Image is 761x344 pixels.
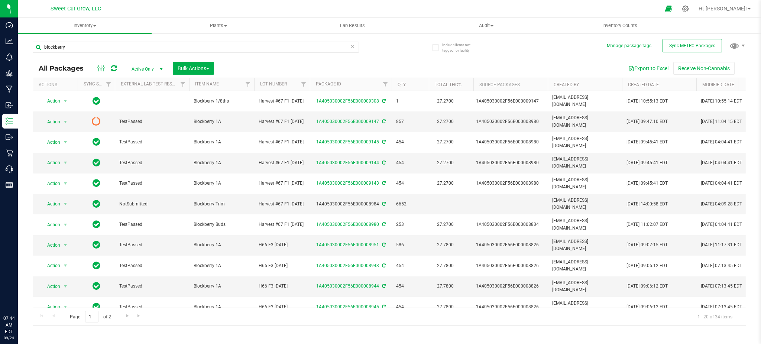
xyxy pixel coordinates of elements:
span: [DATE] 11:02:07 EDT [626,221,668,228]
span: In Sync [93,158,100,168]
inline-svg: Call Center [6,165,13,173]
span: [DATE] 09:45:41 EDT [626,180,668,187]
inline-svg: Analytics [6,38,13,45]
span: Harvest #67 F1 [DATE] [259,221,305,228]
span: Clear [350,42,355,51]
a: 1A405030002F56E000008945 [316,304,379,309]
a: Lot Number [260,81,287,87]
span: [DATE] 09:45:41 EDT [626,159,668,166]
span: 27.2700 [433,178,457,189]
span: [EMAIL_ADDRESS][DOMAIN_NAME] [552,300,618,314]
span: Sync from Compliance System [381,139,386,145]
inline-svg: Retail [6,149,13,157]
span: select [61,137,70,147]
span: select [61,260,70,271]
span: Blockberry 1A [194,262,250,269]
span: NotSubmitted [119,201,185,208]
span: select [61,199,70,209]
span: 454 [396,283,424,290]
span: Sync from Compliance System [381,283,386,289]
span: [DATE] 07:13:45 EDT [701,304,742,311]
span: Blockberry 1A [194,159,250,166]
div: Value 1: 1A405030002F56E000008826 [476,283,545,290]
a: Package ID [316,81,341,87]
span: H66 F3 [DATE] [259,262,305,269]
span: 454 [396,304,424,311]
span: select [61,240,70,250]
span: 586 [396,241,424,249]
span: select [61,302,70,312]
span: 454 [396,180,424,187]
span: Action [41,220,61,230]
span: 454 [396,262,424,269]
span: Harvest #67 F1 [DATE] [259,98,305,105]
a: 1A405030002F56E000009145 [316,139,379,145]
div: Value 1: 1A405030002F56E000008826 [476,304,545,311]
a: 1A405030002F56E000009144 [316,160,379,165]
span: [EMAIL_ADDRESS][DOMAIN_NAME] [552,259,618,273]
span: Harvest #67 F1 [DATE] [259,180,305,187]
span: 27.2700 [433,158,457,168]
a: Go to the next page [122,311,133,321]
span: In Sync [93,178,100,188]
span: TestPassed [119,221,185,228]
span: In Sync [93,137,100,147]
span: In Sync [93,199,100,209]
span: In Sync [93,302,100,312]
span: [EMAIL_ADDRESS][DOMAIN_NAME] [552,197,618,211]
span: TestPassed [119,283,185,290]
button: Export to Excel [624,62,673,75]
span: TestPassed [119,180,185,187]
a: 1A405030002F56E000008980 [316,222,379,227]
inline-svg: Inventory [6,117,13,125]
a: Lab Results [285,18,419,33]
span: 454 [396,139,424,146]
span: 27.2700 [433,137,457,147]
iframe: Resource center [7,285,30,307]
span: Blockberry 1A [194,139,250,146]
div: Value 1: 1A405030002F56E000008980 [476,118,545,125]
button: Manage package tags [607,43,651,49]
a: Created Date [628,82,659,87]
span: [DATE] 09:07:15 EDT [626,241,668,249]
a: 1A405030002F56E000009308 [316,98,379,104]
span: Action [41,260,61,271]
span: Sweet Cut Grow, LLC [51,6,101,12]
span: In Sync [93,260,100,271]
span: Page of 2 [64,311,117,322]
span: select [61,158,70,168]
span: [DATE] 14:00:58 EDT [626,201,668,208]
span: Bulk Actions [178,65,209,71]
span: TestPassed [119,118,185,125]
a: External Lab Test Result [121,81,179,87]
div: 1A405030002F56E000008984 [309,201,393,208]
a: 1A405030002F56E000008944 [316,283,379,289]
span: H66 F3 [DATE] [259,304,305,311]
span: Include items not tagged for facility [442,42,479,53]
div: Actions [39,82,75,87]
span: In Sync [93,219,100,230]
div: Value 1: 1A405030002F56E000008834 [476,221,545,228]
p: 07:44 AM EDT [3,315,14,335]
span: [DATE] 09:06:12 EDT [626,304,668,311]
inline-svg: Dashboard [6,22,13,29]
span: [DATE] 04:04:41 EDT [701,139,742,146]
span: Blockberry Buds [194,221,250,228]
span: 27.2700 [433,219,457,230]
button: Bulk Actions [173,62,214,75]
span: [DATE] 09:45:41 EDT [626,139,668,146]
span: Action [41,302,61,312]
span: Blockberry 1A [194,180,250,187]
a: Qty [398,82,406,87]
span: Inventory [18,22,152,29]
span: Sync from Compliance System [381,98,386,104]
span: [DATE] 04:04:41 EDT [701,180,742,187]
span: Blockberry 1A [194,118,250,125]
span: Sync METRC Packages [669,43,715,48]
span: TestPassed [119,304,185,311]
span: select [61,220,70,230]
span: 27.7800 [433,281,457,292]
div: Value 1: 1A405030002F56E000008826 [476,241,545,249]
span: 27.7800 [433,260,457,271]
span: Pending Sync [92,116,101,127]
